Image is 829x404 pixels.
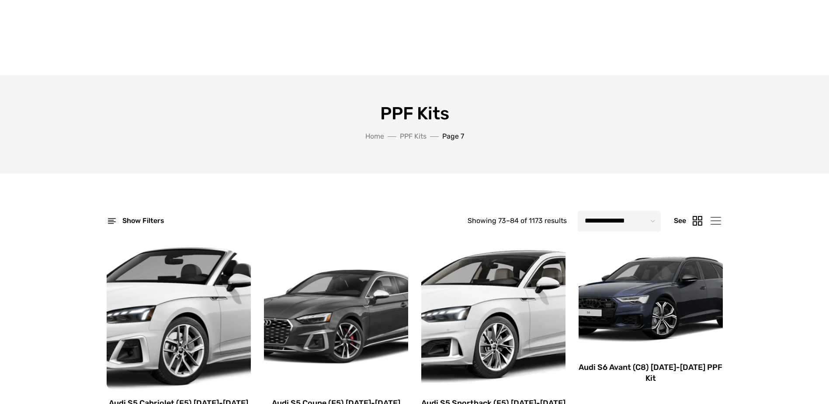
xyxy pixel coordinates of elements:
span: Page 7 [442,132,464,140]
img: Audi A5 convertible ppf kit [107,245,251,389]
a: Home [365,132,384,140]
p: Showing 73–84 of 1173 results [468,215,567,227]
a: PPF Kits [400,132,427,140]
div: Show filters [107,212,164,230]
img: Audi S5 Coupe ppf kit [264,245,408,389]
select: Shop order [578,211,661,232]
img: Audi A5 Sedan ppf kit [421,245,565,389]
span: See [674,215,686,227]
a: Audi S6 Avant (C8) [DATE]-[DATE] PPF Kit [579,362,723,384]
img: Audi s6 avant [579,245,723,353]
h2: PPF Kits [166,101,664,126]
